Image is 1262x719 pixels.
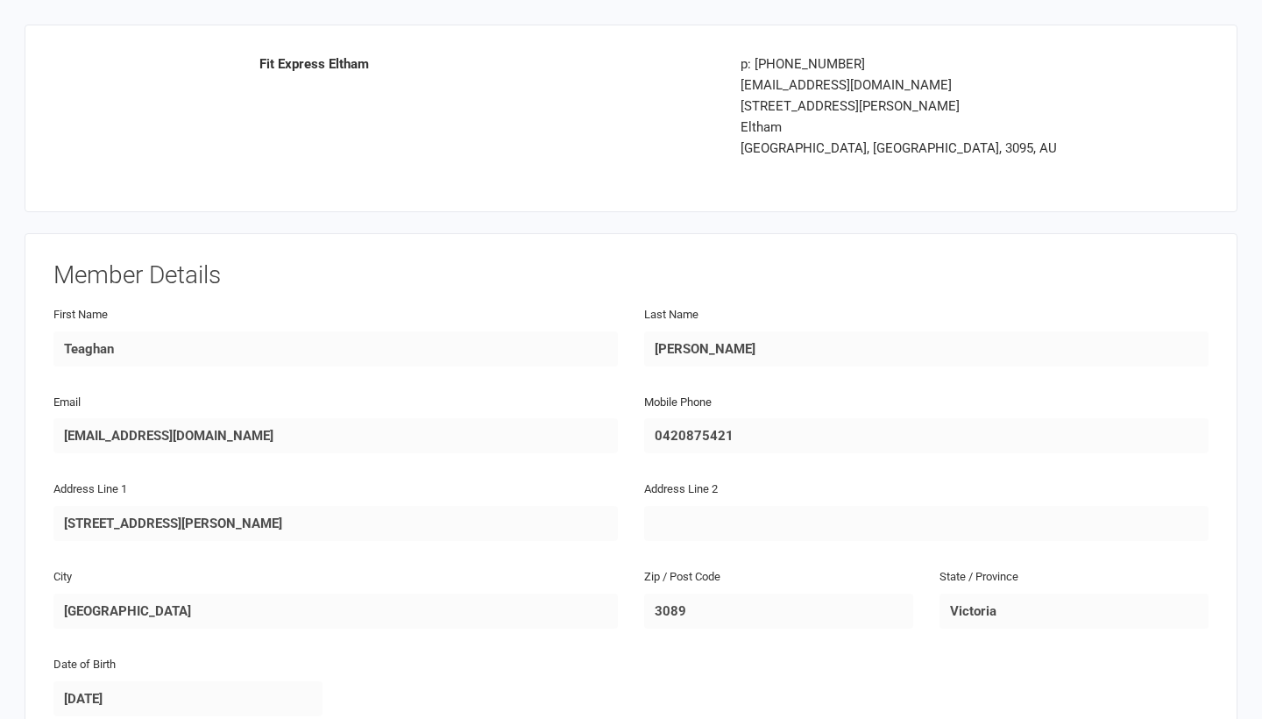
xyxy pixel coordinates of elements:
label: Mobile Phone [644,394,712,412]
label: City [53,568,72,587]
label: State / Province [939,568,1018,587]
strong: Fit Express Eltham [259,56,369,72]
div: [STREET_ADDRESS][PERSON_NAME] [741,96,1099,117]
h3: Member Details [53,262,1209,289]
label: Address Line 2 [644,481,718,499]
label: First Name [53,306,108,324]
label: Address Line 1 [53,481,127,499]
div: Eltham [741,117,1099,138]
div: p: [PHONE_NUMBER] [741,53,1099,75]
div: [EMAIL_ADDRESS][DOMAIN_NAME] [741,75,1099,96]
label: Date of Birth [53,656,116,674]
label: Email [53,394,81,412]
label: Last Name [644,306,698,324]
label: Zip / Post Code [644,568,720,587]
div: [GEOGRAPHIC_DATA], [GEOGRAPHIC_DATA], 3095, AU [741,138,1099,159]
